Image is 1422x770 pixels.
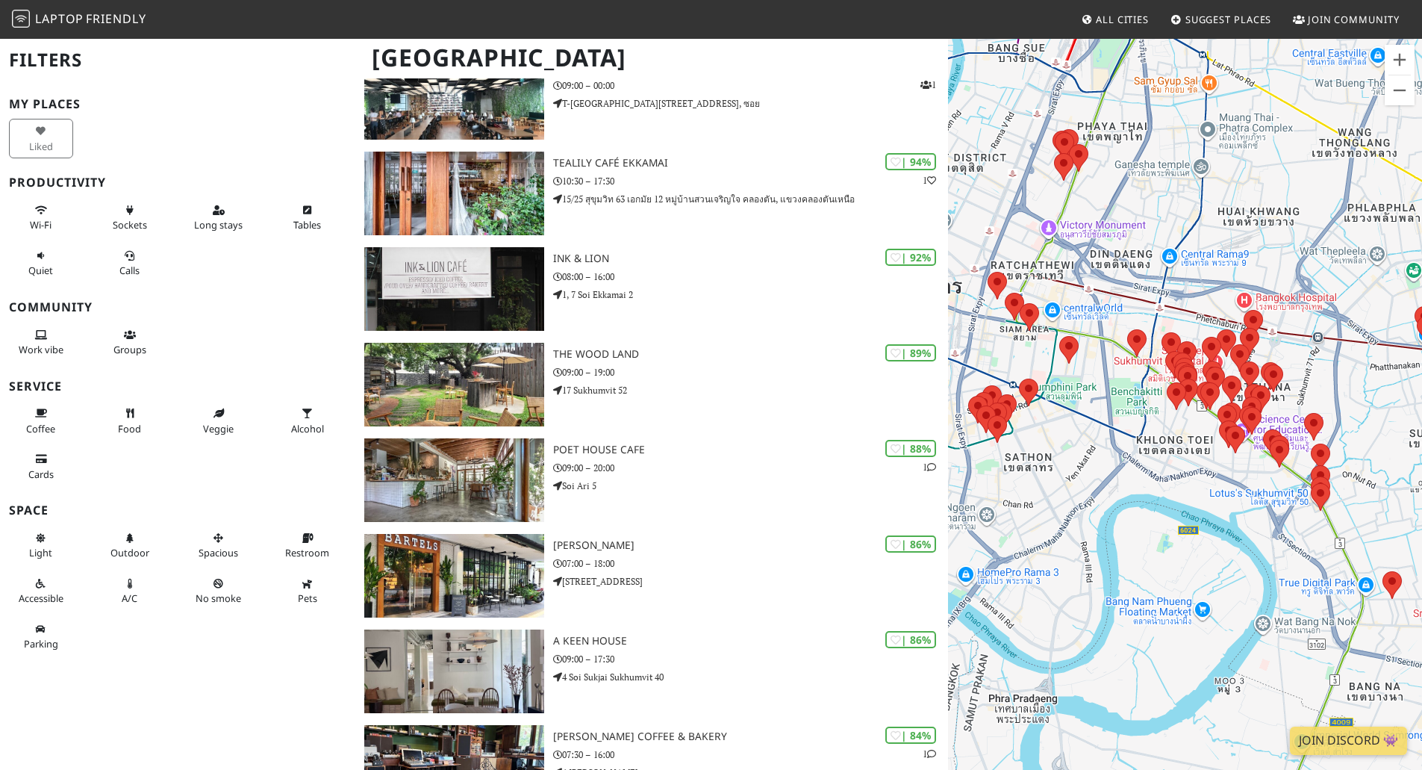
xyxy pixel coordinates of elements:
button: Veggie [187,401,251,441]
button: Accessible [9,571,73,611]
span: Air conditioned [122,592,137,605]
span: Restroom [285,546,329,559]
span: Parking [24,637,58,651]
button: Pets [275,571,340,611]
p: 1 [923,173,936,187]
span: Smoke free [196,592,241,605]
img: LaptopFriendly [12,10,30,28]
p: 15/25 สุขุมวิท 63 เอกมัย 12 หมู่บ้านสวนเจริญใจ คลองตัน, แขวงคลองตันเหนือ [553,192,948,206]
span: Long stays [194,218,243,232]
span: Veggie [203,422,234,435]
h3: My Places [9,97,346,111]
p: 08:00 – 16:00 [553,270,948,284]
button: Coffee [9,401,73,441]
p: 09:00 – 17:30 [553,652,948,666]
a: BARTELS Sukhumvit | 86% [PERSON_NAME] 07:00 – 18:00 [STREET_ADDRESS] [355,534,948,618]
div: | 84% [885,727,936,744]
p: Soi Ari 5 [553,479,948,493]
button: Zoom in [1385,45,1415,75]
a: Ink & Lion | 92% Ink & Lion 08:00 – 16:00 1, 7 Soi Ekkamai 2 [355,247,948,331]
button: Calls [98,243,162,283]
div: | 92% [885,249,936,266]
p: 07:00 – 18:00 [553,556,948,571]
div: | 88% [885,440,936,457]
span: Natural light [29,546,52,559]
p: 1 [923,460,936,474]
span: People working [19,343,63,356]
h3: Productivity [9,176,346,190]
h3: [PERSON_NAME] Coffee & Bakery [553,730,948,743]
h3: Poet House Cafe [553,444,948,456]
button: Groups [98,323,162,362]
p: 1, 7 Soi Ekkamai 2 [553,288,948,302]
span: Quiet [28,264,53,277]
span: Work-friendly tables [293,218,321,232]
span: Coffee [26,422,55,435]
h1: [GEOGRAPHIC_DATA] [360,37,945,78]
h3: Ink & Lion [553,252,948,265]
span: Pet friendly [298,592,317,605]
span: Friendly [86,10,146,27]
h3: Tealily Café Ekkamai [553,157,948,170]
button: No smoke [187,571,251,611]
span: Alcohol [291,422,324,435]
h3: Service [9,379,346,394]
img: Paper Plane Project [364,56,544,140]
span: Suggest Places [1185,13,1272,26]
span: Video/audio calls [119,264,140,277]
a: Poet House Cafe | 88% 1 Poet House Cafe 09:00 – 20:00 Soi Ari 5 [355,438,948,522]
p: [STREET_ADDRESS] [553,574,948,589]
h3: [PERSON_NAME] [553,539,948,552]
span: Group tables [113,343,146,356]
p: T-[GEOGRAPHIC_DATA][STREET_ADDRESS], ซอย [553,96,948,111]
span: Credit cards [28,468,54,481]
button: Light [9,526,73,565]
a: LaptopFriendly LaptopFriendly [12,7,146,33]
p: 09:00 – 20:00 [553,461,948,475]
a: Join Community [1287,6,1406,33]
p: 17 Sukhumvit 52 [553,383,948,397]
span: Outdoor area [110,546,149,559]
button: Zoom out [1385,75,1415,105]
div: | 89% [885,344,936,361]
h2: Filters [9,37,346,83]
img: BARTELS Sukhumvit [364,534,544,618]
button: A/C [98,571,162,611]
span: Power sockets [113,218,147,232]
p: 4 Soi Sukjai Sukhumvit 40 [553,670,948,684]
h3: Community [9,300,346,314]
button: Tables [275,198,340,237]
span: Stable Wi-Fi [30,218,52,232]
p: 1 [923,747,936,761]
img: Poet House Cafe [364,438,544,522]
a: Suggest Places [1164,6,1278,33]
img: A KEEN HOUSE [364,630,544,713]
div: | 94% [885,153,936,170]
button: Parking [9,617,73,656]
span: Accessible [19,592,63,605]
button: Work vibe [9,323,73,362]
img: THE WOOD LAND [364,343,544,426]
button: Restroom [275,526,340,565]
p: 10:30 – 17:30 [553,174,948,188]
img: Tealily Café Ekkamai [364,152,544,235]
button: Wi-Fi [9,198,73,237]
p: 07:30 – 16:00 [553,748,948,762]
a: A KEEN HOUSE | 86% A KEEN HOUSE 09:00 – 17:30 4 Soi Sukjai Sukhumvit 40 [355,630,948,713]
div: | 86% [885,631,936,648]
img: Ink & Lion [364,247,544,331]
button: Spacious [187,526,251,565]
a: All Cities [1075,6,1155,33]
span: Spacious [199,546,238,559]
a: Tealily Café Ekkamai | 94% 1 Tealily Café Ekkamai 10:30 – 17:30 15/25 สุขุมวิท 63 เอกมัย 12 หมู่บ... [355,152,948,235]
button: Outdoor [98,526,162,565]
h3: A KEEN HOUSE [553,635,948,648]
p: 09:00 – 19:00 [553,365,948,379]
button: Long stays [187,198,251,237]
h3: Space [9,503,346,518]
span: Food [118,422,141,435]
span: All Cities [1096,13,1149,26]
button: Sockets [98,198,162,237]
h3: THE WOOD LAND [553,348,948,361]
a: Join Discord 👾 [1290,727,1407,755]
